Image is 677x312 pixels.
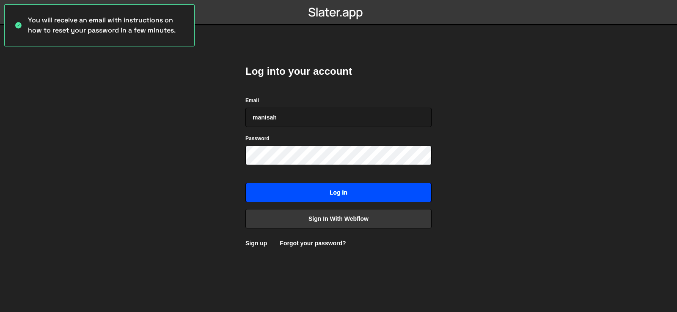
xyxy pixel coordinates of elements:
[245,209,432,228] a: Sign in with Webflow
[245,240,267,247] a: Sign up
[245,134,270,143] label: Password
[280,240,346,247] a: Forgot your password?
[4,4,195,46] div: You will receive an email with instructions on how to reset your password in a few minutes.
[245,96,259,105] label: Email
[245,183,432,202] input: Log in
[245,65,432,78] h2: Log into your account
